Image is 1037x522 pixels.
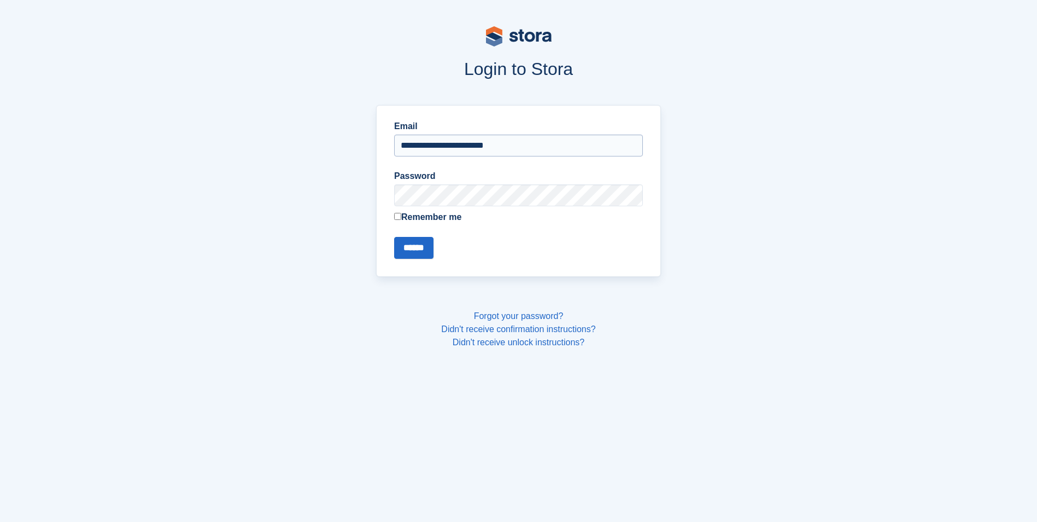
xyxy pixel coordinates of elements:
[168,59,870,79] h1: Login to Stora
[474,311,564,321] a: Forgot your password?
[394,120,643,133] label: Email
[394,213,401,220] input: Remember me
[441,324,595,334] a: Didn't receive confirmation instructions?
[486,26,552,47] img: stora-logo-53a41332b3708ae10de48c4981b4e9114cc0af31d8433b30ea865607fb682f29.svg
[394,211,643,224] label: Remember me
[453,338,584,347] a: Didn't receive unlock instructions?
[394,170,643,183] label: Password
